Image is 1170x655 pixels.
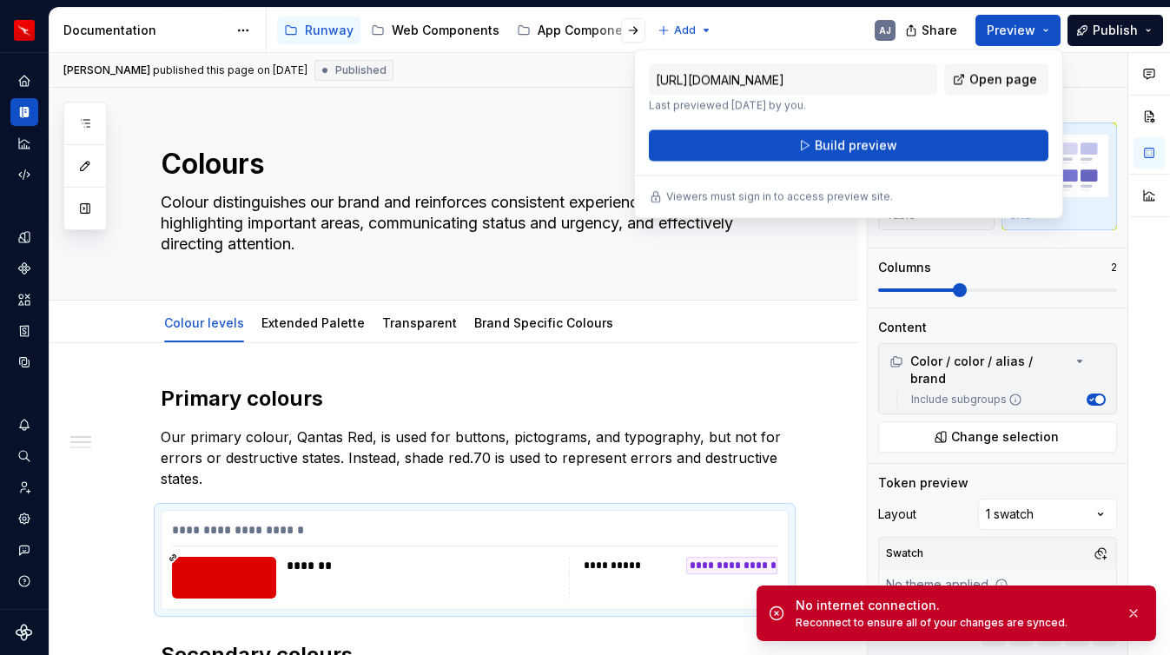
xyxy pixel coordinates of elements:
div: Color / color / alias / brand [889,353,1071,387]
a: Home [10,67,38,95]
div: Brand Specific Colours [467,304,620,341]
div: App Components [538,22,642,39]
a: Settings [10,505,38,533]
button: Contact support [10,536,38,564]
button: Change selection [878,421,1117,453]
a: Colour levels [164,315,244,330]
button: Publish [1068,15,1163,46]
div: Transparent [375,304,464,341]
div: Layout [878,506,916,523]
a: Analytics [10,129,38,157]
div: Page tree [277,13,649,48]
a: App Components [510,17,649,44]
button: Add [652,18,717,43]
a: Code automation [10,161,38,189]
span: Preview [987,22,1035,39]
button: Share [896,15,968,46]
p: Viewers must sign in to access preview site. [666,190,893,204]
a: Storybook stories [10,317,38,345]
p: Our primary colour, Qantas Red, is used for buttons, pictograms, and typography, but not for erro... [161,427,789,489]
span: Add [674,23,696,37]
button: Build preview [649,130,1048,162]
div: Content [878,319,927,336]
div: No internet connection. [796,597,1112,614]
p: Last previewed [DATE] by you. [649,99,937,113]
div: Runway [305,22,354,39]
p: 2 [1111,261,1117,275]
span: Publish [1093,22,1138,39]
span: Share [922,22,957,39]
div: Columns [878,259,931,276]
textarea: Colours [157,143,785,185]
a: Documentation [10,98,38,126]
a: Invite team [10,473,38,501]
div: Colour levels [157,304,251,341]
a: Brand Specific Colours [474,315,613,330]
span: Published [335,63,387,77]
label: Include subgroups [904,393,1022,407]
a: Assets [10,286,38,314]
div: Documentation [63,22,228,39]
a: Components [10,255,38,282]
a: Design tokens [10,223,38,251]
div: Token preview [878,474,968,492]
div: Web Components [392,22,499,39]
span: [PERSON_NAME] [63,63,150,77]
a: Extended Palette [261,315,365,330]
textarea: Colour distinguishes our brand and reinforces consistent experiences across products, highlightin... [157,189,785,258]
a: Data sources [10,348,38,376]
div: Reconnect to ensure all of your changes are synced. [796,616,1112,630]
span: Open page [969,71,1037,89]
span: Change selection [951,428,1059,446]
button: Search ⌘K [10,442,38,470]
svg: Supernova Logo [16,624,33,641]
div: published this page on [DATE] [153,63,307,77]
span: Build preview [815,137,897,155]
div: AJ [879,23,891,37]
a: Web Components [364,17,506,44]
div: Color / color / alias / brand [882,347,1113,389]
a: Open page [944,64,1048,96]
button: Preview [975,15,1061,46]
button: Notifications [10,411,38,439]
a: Runway [277,17,360,44]
div: Swatch [882,541,927,566]
a: Transparent [382,315,457,330]
img: 6b187050-a3ed-48aa-8485-808e17fcee26.png [14,20,35,41]
div: Extended Palette [254,304,372,341]
h2: Primary colours [161,385,789,413]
